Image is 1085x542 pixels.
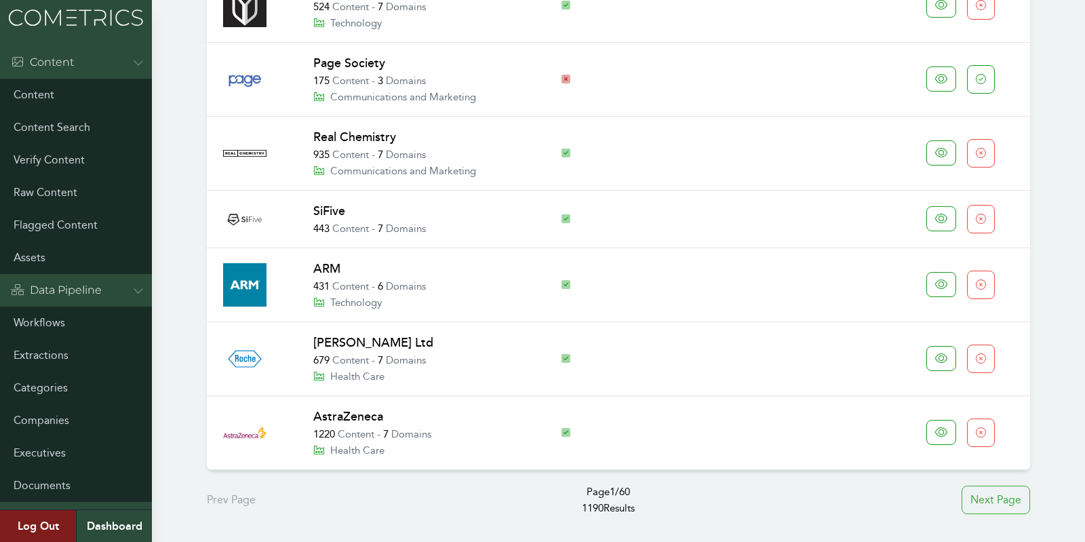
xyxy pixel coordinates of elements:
a: AstraZeneca [313,409,383,424]
a: Technology [313,296,382,309]
span: 3 [378,75,383,87]
span: 6 [378,280,383,292]
img: Company Logo [223,427,267,438]
span: 1220 [313,428,335,440]
span: - [372,280,375,292]
a: Communications and Marketing [313,165,476,177]
a: Health Care [313,370,384,383]
span: - [372,75,375,87]
div: Next Page [962,486,1030,514]
span: - [372,354,375,366]
span: - [377,428,380,440]
span: 7 [383,428,389,440]
a: Technology [313,17,382,29]
span: 7 [378,149,383,161]
p: Content Domains [313,220,529,237]
span: 7 [378,1,383,13]
div: Content [11,54,74,71]
span: - [372,222,375,235]
a: Health Care [313,444,384,457]
span: - [372,149,375,161]
div: Data Pipeline [11,282,102,298]
p: Content Domains [313,426,529,442]
p: Content Domains [313,278,529,294]
span: 679 [313,354,330,366]
a: Page Society [313,56,385,71]
a: SiFive [313,204,345,218]
p: Content Domains [313,147,529,163]
img: Company Logo [223,150,267,157]
p: Content Domains [313,352,529,368]
span: 175 [313,75,330,87]
span: - [372,1,375,13]
img: Company Logo [223,263,267,307]
img: Company Logo [223,345,267,374]
p: 1190 Results [582,484,635,516]
img: Company Logo [223,67,267,92]
span: 431 [313,280,330,292]
div: Prev Page [207,492,256,508]
img: Company Logo [223,208,267,230]
span: 524 [313,1,330,13]
a: ARM [313,261,340,276]
a: [PERSON_NAME] Ltd [313,335,433,350]
span: Page 1 / 60 [582,484,635,500]
a: Communications and Marketing [313,91,476,103]
a: Real Chemistry [313,130,396,144]
p: Content Domains [313,73,529,89]
span: 7 [378,222,383,235]
span: 443 [313,222,330,235]
span: 7 [378,354,383,366]
a: Dashboard [76,510,152,542]
span: 935 [313,149,330,161]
